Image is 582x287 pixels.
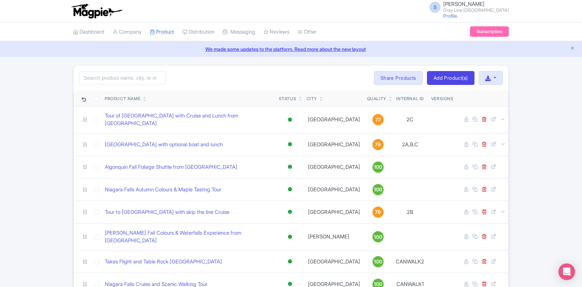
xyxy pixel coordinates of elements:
input: Search product name, city, or interal id [79,71,166,85]
div: Active [286,162,293,172]
div: Open Intercom Messenger [558,263,575,280]
a: 79 [367,207,389,218]
a: 100 [367,231,389,242]
a: Product [150,23,174,42]
div: Active [286,207,293,217]
img: logo-ab69f6fb50320c5b225c76a69d11143b.png [70,3,123,19]
a: Tour to [GEOGRAPHIC_DATA] with skip the line Cruise [105,208,229,216]
span: 79 [375,208,381,216]
button: Close announcement [570,45,575,53]
span: 100 [374,233,382,241]
div: Quality [367,96,386,102]
td: [GEOGRAPHIC_DATA] [304,178,364,201]
td: [GEOGRAPHIC_DATA] [304,250,364,273]
a: S [PERSON_NAME] Gray Line [GEOGRAPHIC_DATA] [425,1,509,12]
span: 100 [374,186,382,193]
div: Active [286,115,293,125]
span: 100 [374,258,382,266]
a: Other [298,23,317,42]
a: Subscription [470,26,509,37]
div: Status [279,96,297,102]
small: Gray Line [GEOGRAPHIC_DATA] [443,8,509,12]
td: 2C [392,106,428,133]
div: Active [286,232,293,242]
th: Versions [428,90,456,106]
div: Active [286,139,293,149]
a: Distribution [182,23,214,42]
a: [PERSON_NAME] Fall Colours & Waterfalls Experience from [GEOGRAPHIC_DATA] [105,229,273,245]
a: 100 [367,256,389,267]
span: 77 [375,116,381,124]
td: [GEOGRAPHIC_DATA] [304,106,364,133]
a: Profile [443,13,457,19]
div: Product Name [105,96,140,102]
a: Share Products [374,71,423,85]
a: Company [113,23,142,42]
a: 100 [367,162,389,173]
td: [GEOGRAPHIC_DATA] [304,201,364,223]
a: Algonquin Fall Foliage Shuttle from [GEOGRAPHIC_DATA] [105,163,237,171]
span: 79 [375,141,381,148]
a: Add Product(s) [427,71,474,85]
a: Messaging [223,23,255,42]
a: 79 [367,139,389,150]
div: Active [286,184,293,194]
div: Active [286,256,293,267]
td: [GEOGRAPHIC_DATA] [304,133,364,156]
a: [GEOGRAPHIC_DATA] with optional boat and lunch [105,141,223,149]
td: [PERSON_NAME] [304,223,364,250]
td: [GEOGRAPHIC_DATA] [304,156,364,178]
a: 100 [367,184,389,195]
span: 100 [374,163,382,171]
a: Dashboard [73,23,104,42]
a: Reviews [264,23,289,42]
th: Internal ID [392,90,428,106]
td: 2A,B,C [392,133,428,156]
span: [PERSON_NAME] [443,1,485,7]
a: Tour of [GEOGRAPHIC_DATA] with Cruise and Lunch from [GEOGRAPHIC_DATA] [105,112,273,128]
a: We made some updates to the platform. Read more about the new layout [4,45,578,53]
td: 2B [392,201,428,223]
div: City [307,96,317,102]
span: S [429,2,440,13]
a: 77 [367,114,389,125]
a: Niagara Falls Autumn Colours & Maple Tasting Tour [105,186,221,194]
td: CANWALK2 [392,250,428,273]
a: Takes Flight and Table Rock [GEOGRAPHIC_DATA] [105,258,222,266]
